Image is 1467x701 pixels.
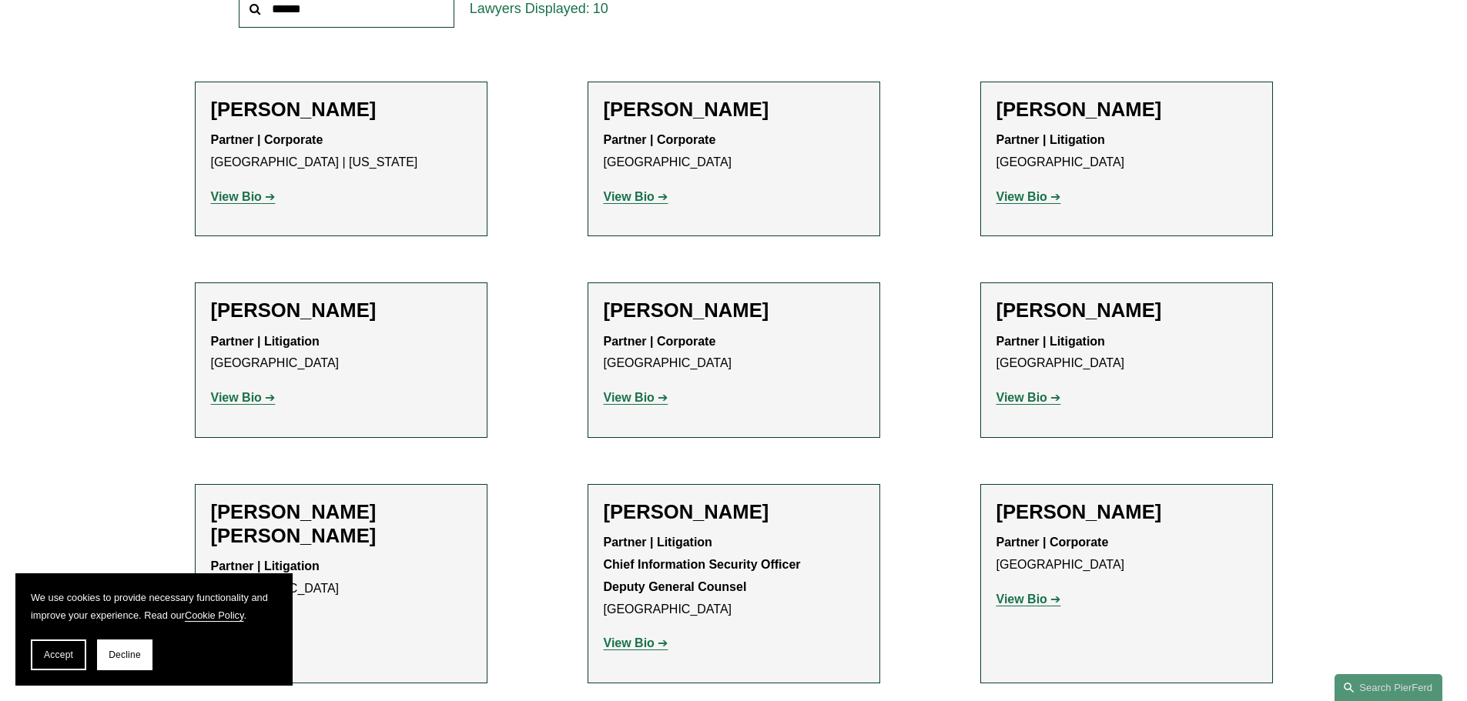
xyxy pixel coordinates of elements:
[604,98,864,122] h2: [PERSON_NAME]
[996,536,1109,549] strong: Partner | Corporate
[996,299,1257,322] h2: [PERSON_NAME]
[604,133,716,146] strong: Partner | Corporate
[211,331,471,376] p: [GEOGRAPHIC_DATA]
[604,190,655,203] strong: View Bio
[211,299,471,322] h2: [PERSON_NAME]
[996,391,1047,404] strong: View Bio
[211,129,471,174] p: [GEOGRAPHIC_DATA] | [US_STATE]
[211,500,471,548] h2: [PERSON_NAME] [PERSON_NAME]
[211,190,276,203] a: View Bio
[211,556,471,600] p: [GEOGRAPHIC_DATA]
[604,536,712,549] strong: Partner | Litigation
[996,500,1257,524] h2: [PERSON_NAME]
[996,129,1257,174] p: [GEOGRAPHIC_DATA]
[211,335,320,348] strong: Partner | Litigation
[604,636,655,649] strong: View Bio
[604,331,864,376] p: [GEOGRAPHIC_DATA]
[211,98,471,122] h2: [PERSON_NAME]
[996,532,1257,576] p: [GEOGRAPHIC_DATA]
[996,593,1047,606] strong: View Bio
[604,129,864,174] p: [GEOGRAPHIC_DATA]
[604,391,655,404] strong: View Bio
[97,639,152,670] button: Decline
[996,331,1257,376] p: [GEOGRAPHIC_DATA]
[593,1,608,16] span: 10
[604,335,716,348] strong: Partner | Corporate
[996,593,1061,606] a: View Bio
[604,500,864,524] h2: [PERSON_NAME]
[604,299,864,322] h2: [PERSON_NAME]
[996,335,1105,348] strong: Partner | Litigation
[211,559,320,572] strong: Partner | Litigation
[996,98,1257,122] h2: [PERSON_NAME]
[31,639,86,670] button: Accept
[211,391,262,404] strong: View Bio
[15,573,293,686] section: Cookie banner
[604,532,864,620] p: [GEOGRAPHIC_DATA]
[604,391,668,404] a: View Bio
[996,133,1105,146] strong: Partner | Litigation
[996,391,1061,404] a: View Bio
[996,190,1047,203] strong: View Bio
[211,190,262,203] strong: View Bio
[31,589,277,624] p: We use cookies to provide necessary functionality and improve your experience. Read our .
[109,649,141,660] span: Decline
[211,391,276,404] a: View Bio
[44,649,73,660] span: Accept
[1335,674,1442,701] a: Search this site
[604,190,668,203] a: View Bio
[211,133,323,146] strong: Partner | Corporate
[996,190,1061,203] a: View Bio
[185,609,244,621] a: Cookie Policy
[604,558,801,593] strong: Chief Information Security Officer Deputy General Counsel
[604,636,668,649] a: View Bio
